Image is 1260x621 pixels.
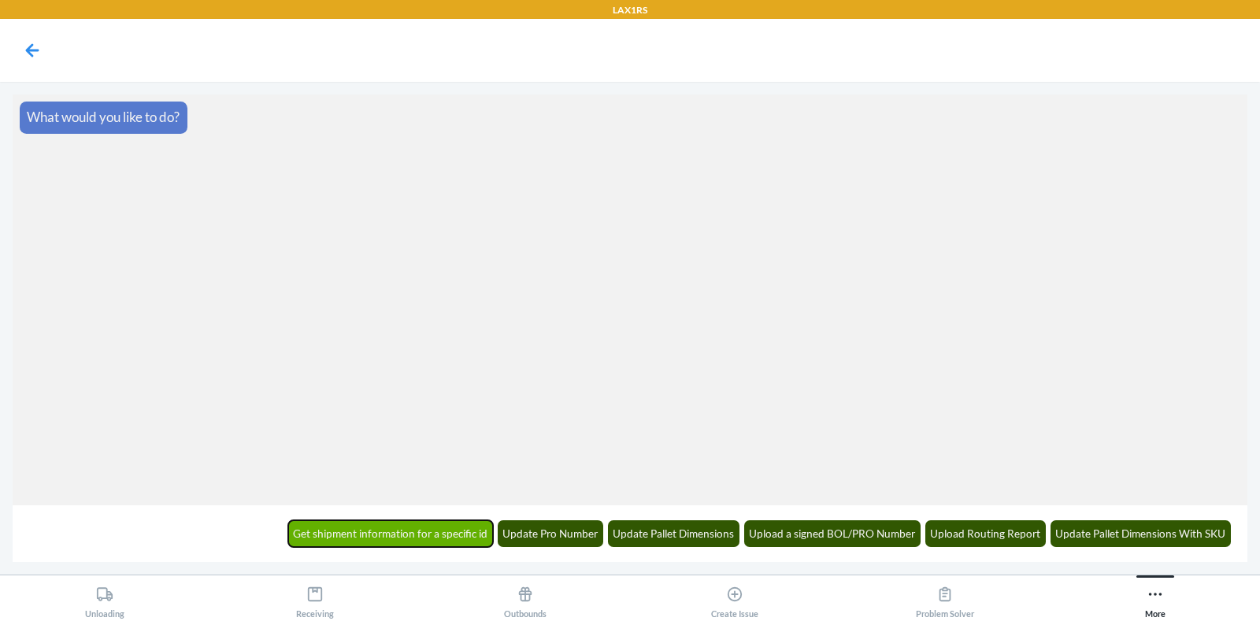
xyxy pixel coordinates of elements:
div: Create Issue [711,579,758,619]
button: Update Pallet Dimensions [608,520,740,547]
button: Update Pallet Dimensions With SKU [1051,520,1232,547]
div: More [1145,579,1165,619]
button: Update Pro Number [498,520,604,547]
p: What would you like to do? [27,107,180,128]
button: Upload Routing Report [925,520,1047,547]
button: Get shipment information for a specific id [288,520,494,547]
button: More [1050,575,1260,619]
button: Upload a signed BOL/PRO Number [744,520,921,547]
button: Outbounds [420,575,630,619]
div: Problem Solver [916,579,974,619]
button: Receiving [210,575,421,619]
div: Outbounds [504,579,547,619]
div: Receiving [296,579,334,619]
button: Create Issue [630,575,840,619]
p: LAX1RS [613,3,647,17]
button: Problem Solver [840,575,1051,619]
div: Unloading [85,579,124,619]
